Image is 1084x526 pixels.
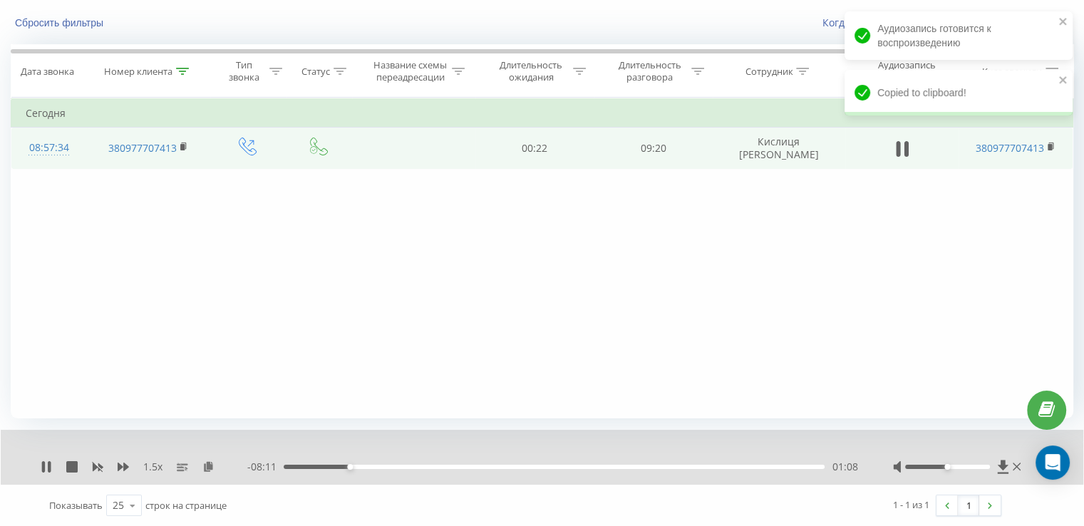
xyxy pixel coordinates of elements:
[845,70,1073,115] div: Copied to clipboard!
[1058,16,1068,29] button: close
[958,495,979,515] a: 1
[347,464,353,470] div: Accessibility label
[893,497,929,512] div: 1 - 1 из 1
[247,460,284,474] span: - 08:11
[976,141,1044,155] a: 380977707413
[21,66,74,78] div: Дата звонка
[745,66,793,78] div: Сотрудник
[822,16,1073,29] a: Когда данные могут отличаться от других систем
[611,59,688,83] div: Длительность разговора
[832,460,857,474] span: 01:08
[372,59,448,83] div: Название схемы переадресации
[49,499,103,512] span: Показывать
[1058,74,1068,88] button: close
[475,128,594,169] td: 00:22
[104,66,172,78] div: Номер клиента
[713,128,845,169] td: Кислиця [PERSON_NAME]
[113,498,124,512] div: 25
[143,460,162,474] span: 1.5 x
[11,16,110,29] button: Сбросить фильтры
[493,59,569,83] div: Длительность ожидания
[11,99,1073,128] td: Сегодня
[108,141,177,155] a: 380977707413
[223,59,266,83] div: Тип звонка
[944,464,950,470] div: Accessibility label
[145,499,227,512] span: строк на странице
[301,66,330,78] div: Статус
[845,11,1073,60] div: Аудиозапись готовится к воспроизведению
[1036,445,1070,480] div: Open Intercom Messenger
[26,134,73,162] div: 08:57:34
[594,128,712,169] td: 09:20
